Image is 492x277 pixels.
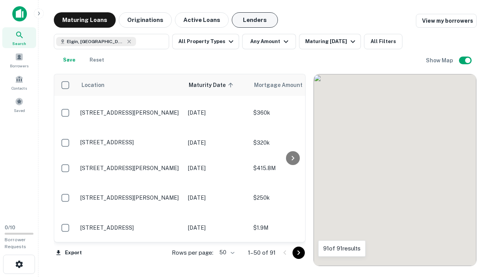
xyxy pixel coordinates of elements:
p: [STREET_ADDRESS] [80,139,180,146]
button: Active Loans [175,12,229,28]
p: [DATE] [188,194,246,202]
button: Maturing [DATE] [299,34,361,49]
div: 0 0 [314,74,476,266]
button: Lenders [232,12,278,28]
a: Search [2,27,36,48]
p: 1–50 of 91 [248,248,276,257]
span: Mortgage Amount [254,80,312,90]
button: Save your search to get updates of matches that match your search criteria. [57,52,81,68]
p: $360k [253,108,330,117]
button: All Filters [364,34,402,49]
button: Maturing Loans [54,12,116,28]
th: Location [76,74,184,96]
div: Maturing [DATE] [305,37,357,46]
p: Rows per page: [172,248,213,257]
p: [STREET_ADDRESS][PERSON_NAME] [80,194,180,201]
a: Saved [2,94,36,115]
p: $250k [253,194,330,202]
span: Location [81,80,105,90]
a: Contacts [2,72,36,93]
p: [DATE] [188,138,246,147]
p: $1.9M [253,224,330,232]
p: [STREET_ADDRESS][PERSON_NAME] [80,165,180,172]
a: View my borrowers [416,14,477,28]
span: Borrower Requests [5,237,26,249]
button: Reset [85,52,109,68]
p: 91 of 91 results [323,244,361,253]
a: Borrowers [2,50,36,70]
img: capitalize-icon.png [12,6,27,22]
span: Search [12,40,26,47]
button: Originations [119,12,172,28]
p: [STREET_ADDRESS] [80,224,180,231]
span: Elgin, [GEOGRAPHIC_DATA], [GEOGRAPHIC_DATA] [67,38,125,45]
span: Contacts [12,85,27,91]
th: Mortgage Amount [249,74,334,96]
iframe: Chat Widget [454,215,492,252]
th: Maturity Date [184,74,249,96]
button: Go to next page [293,247,305,259]
span: 0 / 10 [5,225,15,230]
p: [DATE] [188,224,246,232]
p: $320k [253,138,330,147]
p: $415.8M [253,164,330,172]
button: Any Amount [242,34,296,49]
span: Maturity Date [189,80,236,90]
div: 50 [216,247,236,258]
button: Export [54,247,84,259]
p: [STREET_ADDRESS][PERSON_NAME] [80,109,180,116]
span: Saved [14,107,25,113]
h6: Show Map [426,56,454,65]
span: Borrowers [10,63,28,69]
p: [DATE] [188,108,246,117]
p: [DATE] [188,164,246,172]
button: All Property Types [172,34,239,49]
